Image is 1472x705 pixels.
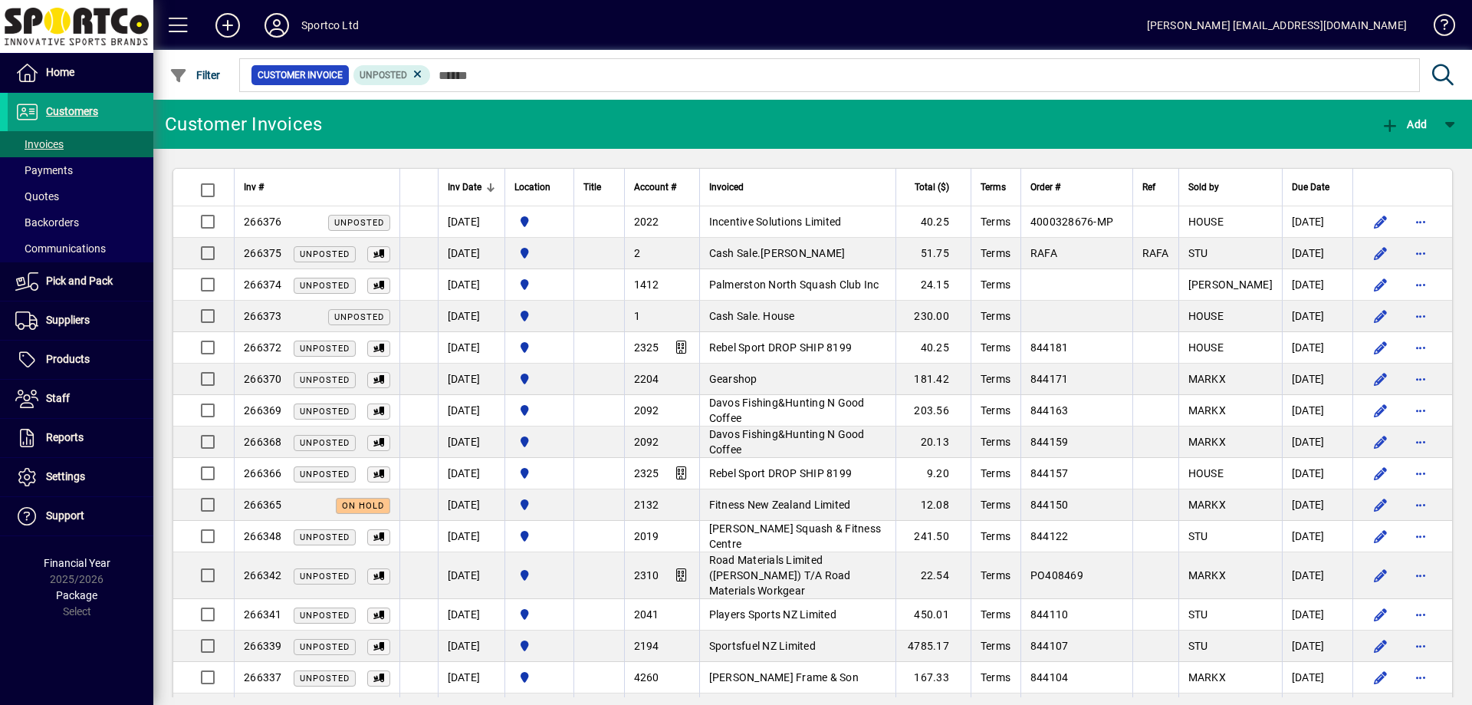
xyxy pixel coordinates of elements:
div: Customer Invoices [165,112,322,137]
span: 844171 [1030,373,1069,385]
span: Cash Sale. House [709,310,795,322]
span: Terms [981,179,1006,196]
td: [DATE] [1282,599,1352,631]
td: [DATE] [438,206,504,238]
span: Invoices [15,138,64,150]
span: Terms [981,499,1010,511]
span: Sportco Ltd Warehouse [514,245,564,262]
span: 266366 [244,467,282,479]
span: Terms [981,640,1010,652]
td: 51.75 [895,238,971,269]
span: Customer Invoice [258,68,343,83]
span: Sportco Ltd Warehouse [514,606,564,623]
span: Rebel Sport DROP SHIP 8199 [709,467,853,479]
span: Customers [46,105,98,117]
span: Title [583,179,601,196]
span: MARKX [1188,499,1226,511]
span: 1 [634,310,640,322]
span: Unposted [300,532,350,542]
button: More options [1408,602,1433,627]
span: 266337 [244,671,282,684]
a: Products [8,341,153,379]
td: 9.20 [895,458,971,489]
span: 266372 [244,341,282,354]
div: Account # [634,179,690,196]
span: Sportco Ltd Warehouse [514,339,564,356]
button: Edit [1368,209,1393,234]
span: Settings [46,470,85,483]
button: Edit [1368,524,1393,549]
span: 1412 [634,278,659,291]
span: [PERSON_NAME] Squash & Fitness Centre [709,522,882,550]
td: [DATE] [438,395,504,427]
span: Palmerston North Squash Club Inc [709,278,879,291]
span: Sportco Ltd Warehouse [514,496,564,513]
span: Sportsfuel NZ Limited [709,640,816,652]
span: Unposted [300,249,350,259]
td: [DATE] [1282,332,1352,364]
a: Communications [8,236,153,262]
td: [DATE] [1282,301,1352,332]
span: On hold [342,501,384,511]
a: Support [8,497,153,535]
span: Sportco Ltd Warehouse [514,528,564,545]
span: Financial Year [44,557,110,569]
span: Add [1381,118,1427,130]
span: STU [1188,608,1208,621]
td: [DATE] [1282,364,1352,395]
span: Unposted [360,70,407,81]
div: Sold by [1188,179,1273,196]
span: Terms [981,530,1010,542]
span: RAFA [1142,247,1169,259]
span: Unposted [300,469,350,479]
span: MARKX [1188,404,1226,417]
button: More options [1408,398,1433,423]
div: Title [583,179,615,196]
button: Edit [1368,493,1393,517]
td: [DATE] [1282,238,1352,269]
span: 266348 [244,530,282,542]
button: Edit [1368,430,1393,454]
button: Edit [1368,461,1393,486]
span: 2325 [634,467,659,479]
span: 4260 [634,671,659,684]
span: Terms [981,569,1010,581]
span: Unposted [300,281,350,291]
td: [DATE] [438,332,504,364]
span: Players Sports NZ Limited [709,608,836,621]
span: HOUSE [1188,216,1224,228]
td: [DATE] [438,552,504,599]
button: More options [1408,304,1433,328]
a: Pick and Pack [8,262,153,301]
div: Location [514,179,564,196]
td: [DATE] [1282,489,1352,521]
div: Sportco Ltd [301,13,359,38]
div: Total ($) [905,179,963,196]
span: Unposted [300,642,350,652]
div: Invoiced [709,179,886,196]
a: Payments [8,157,153,183]
span: Unposted [300,375,350,385]
td: 450.01 [895,599,971,631]
span: Support [46,509,84,522]
button: Edit [1368,563,1393,588]
button: Profile [252,12,301,39]
td: [DATE] [1282,427,1352,458]
a: Suppliers [8,301,153,340]
span: [PERSON_NAME] Frame & Son [709,671,859,684]
td: [DATE] [438,238,504,269]
td: [DATE] [1282,269,1352,301]
td: 40.25 [895,332,971,364]
a: Invoices [8,131,153,157]
td: [DATE] [1282,458,1352,489]
button: More options [1408,209,1433,234]
span: 2041 [634,608,659,621]
a: Quotes [8,183,153,209]
div: Order # [1030,179,1123,196]
span: Fitness New Zealand Limited [709,499,851,511]
td: 22.54 [895,552,971,599]
td: [DATE] [438,631,504,662]
button: Edit [1368,241,1393,265]
span: HOUSE [1188,310,1224,322]
span: Incentive Solutions Limited [709,216,842,228]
